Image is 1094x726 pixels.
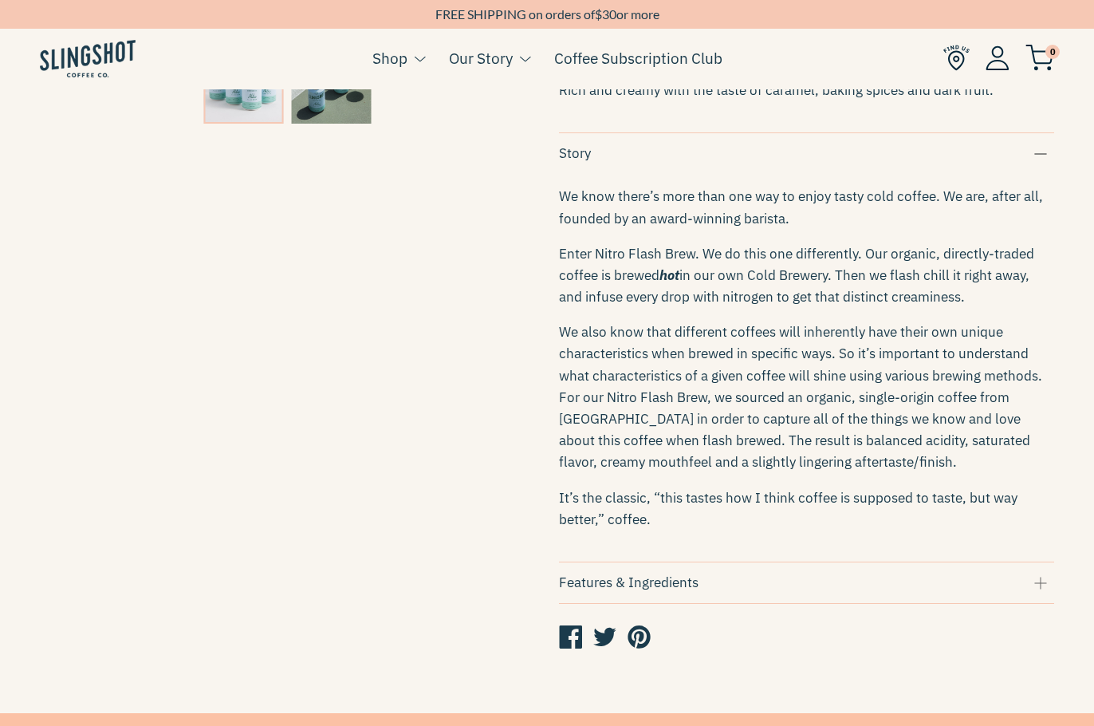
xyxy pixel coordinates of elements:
span: Enter Nitro Flash Brew. We do this one differently. Our organic, directly-traded coffee is brewed [559,245,1034,284]
span: $ [595,6,602,22]
a: Shop [372,46,407,70]
img: Account [986,45,1009,70]
img: cart [1025,45,1054,71]
a: 0 [1025,49,1054,68]
span: We also know that different coffees will inherently have their own unique characteristics when br... [559,323,1042,471]
i: hot [659,266,679,284]
span: 0 [1045,45,1060,59]
div: Story [559,143,1054,164]
img: Find Us [943,45,970,71]
span: Rich and creamy with the taste of caramel, baking spices and dark fruit. [559,81,994,99]
span: It’s the classic, “this tastes how I think coffee is supposed to taste, but way better,” coffee. [559,489,1017,528]
a: Our Story [449,46,513,70]
span: in our own Cold Brewery. Then we flash chill it right away, and infuse every drop with nitrogen t... [559,266,1029,306]
span: We know there’s more than one way to enjoy tasty cold coffee. We are, after all, founded by an aw... [559,187,1043,227]
span: 30 [602,6,616,22]
a: Coffee Subscription Club [554,46,722,70]
div: Features & Ingredients [559,572,1054,594]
